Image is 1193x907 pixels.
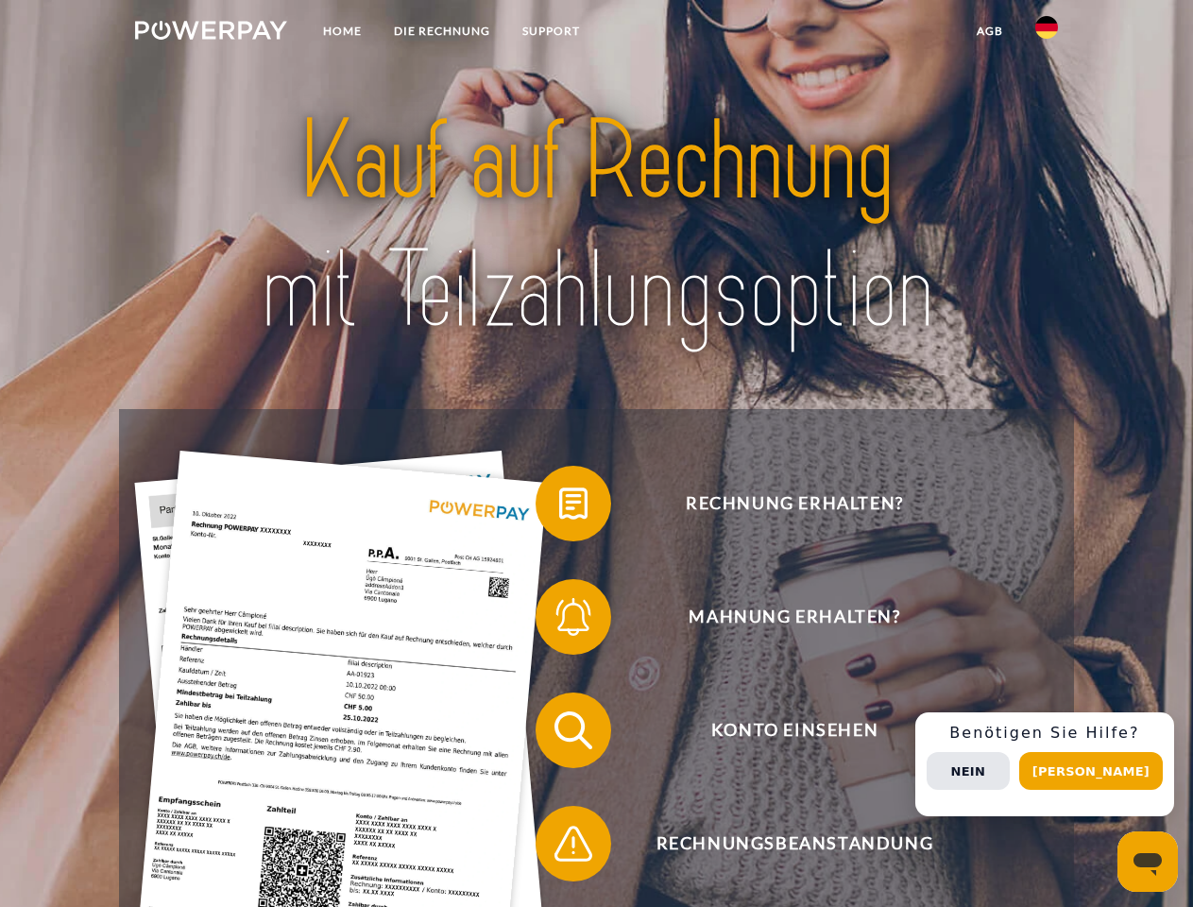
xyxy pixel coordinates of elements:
a: SUPPORT [506,14,596,48]
img: logo-powerpay-white.svg [135,21,287,40]
span: Konto einsehen [563,693,1026,768]
img: de [1035,16,1058,39]
button: Rechnungsbeanstandung [536,806,1027,881]
a: Home [307,14,378,48]
img: qb_bill.svg [550,480,597,527]
h3: Benötigen Sie Hilfe? [927,724,1163,743]
img: title-powerpay_de.svg [180,91,1013,362]
button: [PERSON_NAME] [1019,752,1163,790]
button: Konto einsehen [536,693,1027,768]
img: qb_search.svg [550,707,597,754]
iframe: Schaltfläche zum Öffnen des Messaging-Fensters [1117,831,1178,892]
span: Mahnung erhalten? [563,579,1026,655]
span: Rechnungsbeanstandung [563,806,1026,881]
button: Rechnung erhalten? [536,466,1027,541]
img: qb_warning.svg [550,820,597,867]
button: Nein [927,752,1010,790]
button: Mahnung erhalten? [536,579,1027,655]
img: qb_bell.svg [550,593,597,641]
a: agb [961,14,1019,48]
span: Rechnung erhalten? [563,466,1026,541]
a: DIE RECHNUNG [378,14,506,48]
div: Schnellhilfe [915,712,1174,816]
